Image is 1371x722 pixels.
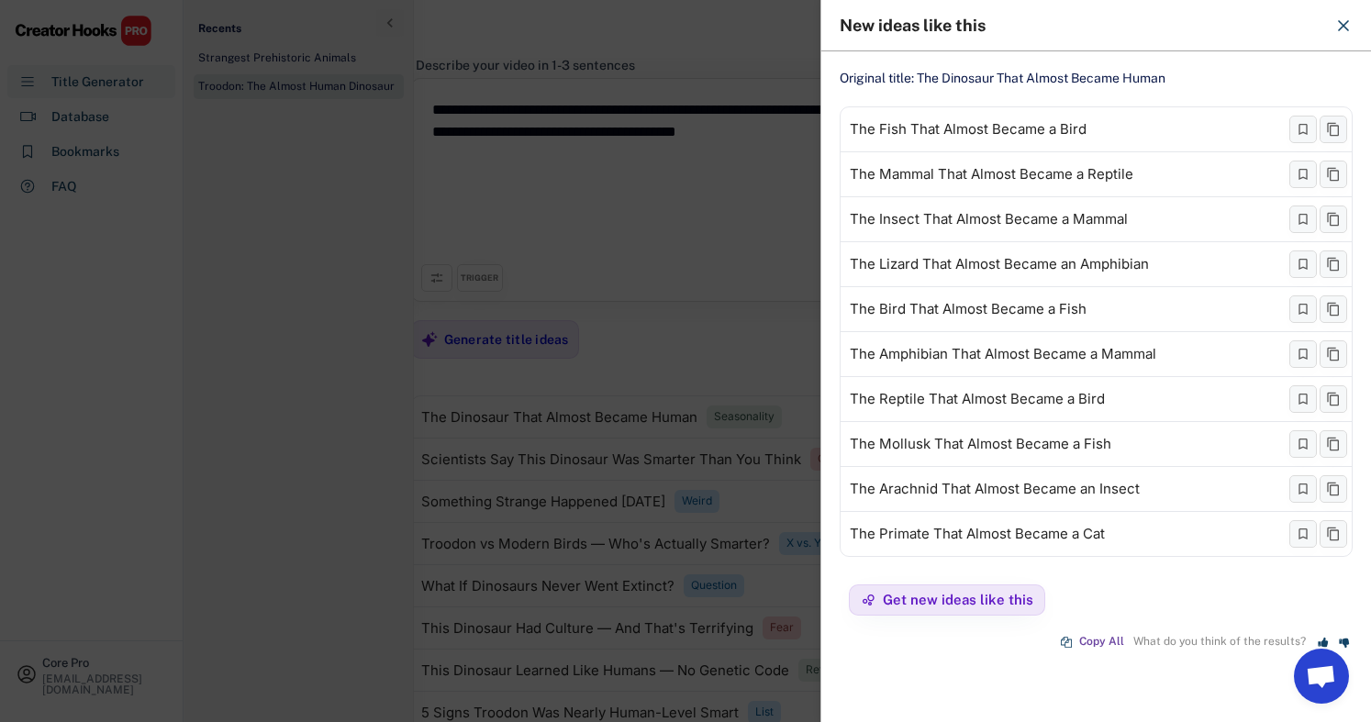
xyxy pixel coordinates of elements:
[883,593,1033,606] span: Get new ideas like this
[850,482,1140,496] div: The Arachnid That Almost Became an Insect
[850,122,1087,137] div: The Fish That Almost Became a Bird
[850,302,1087,317] div: The Bird That Almost Became a Fish
[850,347,1156,361] div: The Amphibian That Almost Became a Mammal
[850,527,1105,541] div: The Primate That Almost Became a Cat
[850,392,1105,406] div: The Reptile That Almost Became a Bird
[850,437,1111,451] div: The Mollusk That Almost Became a Fish
[850,167,1133,182] div: The Mammal That Almost Became a Reptile
[840,70,1353,88] div: Original title: The Dinosaur That Almost Became Human
[850,257,1149,272] div: The Lizard That Almost Became an Amphibian
[1079,636,1124,649] div: Copy All
[840,17,1323,34] div: New ideas like this
[850,212,1128,227] div: The Insect That Almost Became a Mammal
[849,584,1045,616] button: Get new ideas like this
[1294,649,1349,704] a: Відкритий чат
[1133,636,1306,649] div: What do you think of the results?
